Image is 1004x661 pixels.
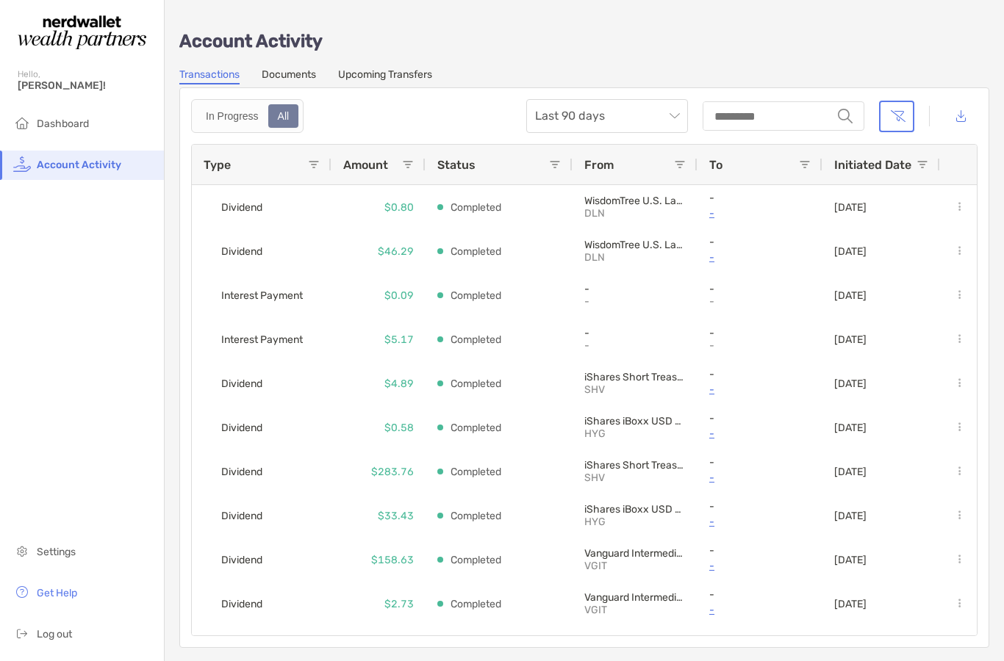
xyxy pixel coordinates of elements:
span: Dividend [221,239,262,264]
span: Dividend [221,195,262,220]
p: HYG [584,427,686,440]
span: Dividend [221,504,262,528]
p: [DATE] [834,598,867,610]
p: [DATE] [834,333,867,346]
p: - [709,544,811,557]
p: Completed [451,286,501,305]
div: All [270,106,298,126]
p: $2.73 [384,595,414,613]
p: [DATE] [834,201,867,214]
span: Interest Payment [221,283,303,308]
p: DLN [584,251,686,264]
span: Settings [37,546,76,558]
p: - [584,295,686,308]
img: logout icon [13,624,31,642]
p: Completed [451,507,501,525]
p: - [709,236,811,248]
span: Dividend [221,592,262,616]
p: iShares Short Treasury Bond ETF [584,371,686,383]
p: Vanguard Intermediate-Term Government Bond ETF [584,547,686,560]
img: input icon [838,109,853,123]
p: $33.43 [378,507,414,525]
p: $283.76 [371,463,414,481]
a: - [709,469,811,487]
a: - [709,204,811,223]
p: [DATE] [834,378,867,390]
span: [PERSON_NAME]! [18,79,155,92]
a: Documents [262,68,316,84]
p: VGIT [584,560,686,572]
p: - [584,327,686,339]
p: $4.89 [384,375,414,393]
p: [DATE] [834,245,867,258]
a: - [709,601,811,619]
span: Dividend [221,372,262,396]
p: $5.17 [384,330,414,349]
div: In Progress [198,106,267,126]
span: Dividend [221,416,262,440]
p: - [709,327,811,339]
p: [DATE] [834,466,867,478]
p: - [709,368,811,380]
p: - [584,339,686,352]
span: Status [437,158,476,172]
p: - [709,500,811,513]
span: Get Help [37,587,77,599]
span: Last 90 days [535,100,679,132]
img: get-help icon [13,583,31,601]
p: - [709,283,811,295]
p: [DATE] [834,554,867,566]
a: Upcoming Transfers [338,68,432,84]
p: $0.09 [384,286,414,305]
p: $158.63 [371,551,414,569]
p: VGIT [584,604,686,616]
p: [DATE] [834,422,867,434]
span: Account Activity [37,159,121,171]
span: Dividend [221,548,262,572]
p: Vanguard Intermediate-Term Government Bond ETF [584,591,686,604]
p: - [709,412,811,425]
p: Completed [451,595,501,613]
p: - [709,588,811,601]
img: settings icon [13,542,31,560]
p: - [709,192,811,204]
a: - [709,557,811,575]
p: DLN [584,207,686,220]
div: segmented control [191,99,304,133]
p: $0.80 [384,198,414,217]
p: Completed [451,242,501,261]
a: Transactions [179,68,240,84]
p: $0.58 [384,419,414,437]
p: Completed [451,198,501,217]
p: SHV [584,472,686,484]
a: - [709,248,811,267]
p: - [584,283,686,295]
a: - [709,425,811,443]
p: - [709,380,811,399]
span: Type [204,158,231,172]
p: - [709,456,811,469]
p: HYG [584,516,686,528]
p: - [709,632,811,645]
p: WisdomTree U.S. LargeCap Dividend Fund [584,195,686,207]
p: SHV [584,383,686,396]
img: Zoe Logo [18,6,146,59]
p: iShares Short Treasury Bond ETF [584,459,686,472]
span: To [709,158,722,172]
span: From [584,158,614,172]
a: - [709,513,811,531]
img: household icon [13,114,31,131]
p: WisdomTree U.S. LargeCap Dividend Fund [584,239,686,251]
p: - [709,295,811,308]
span: Initiated Date [834,158,911,172]
p: Completed [451,419,501,437]
p: Completed [451,375,501,393]
img: activity icon [13,155,31,173]
p: iShares iBoxx USD High Yield Corporate Bond ETF [584,503,686,516]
